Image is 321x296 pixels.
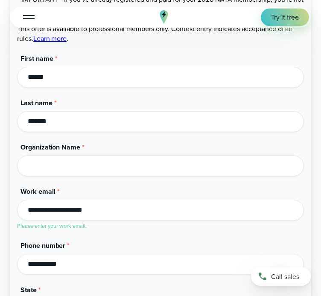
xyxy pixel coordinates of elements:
span: Try it free [271,12,299,22]
span: Call sales [271,272,299,282]
span: Organization Name [20,142,80,152]
label: Please enter your work email. [17,222,87,230]
span: Phone number [20,241,65,250]
span: Last name [20,98,53,108]
a: Try it free [261,9,309,26]
span: First name [20,54,53,63]
span: State [20,285,37,295]
span: Work email [20,187,55,196]
a: Learn more [33,34,67,43]
a: Call sales [251,267,311,286]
